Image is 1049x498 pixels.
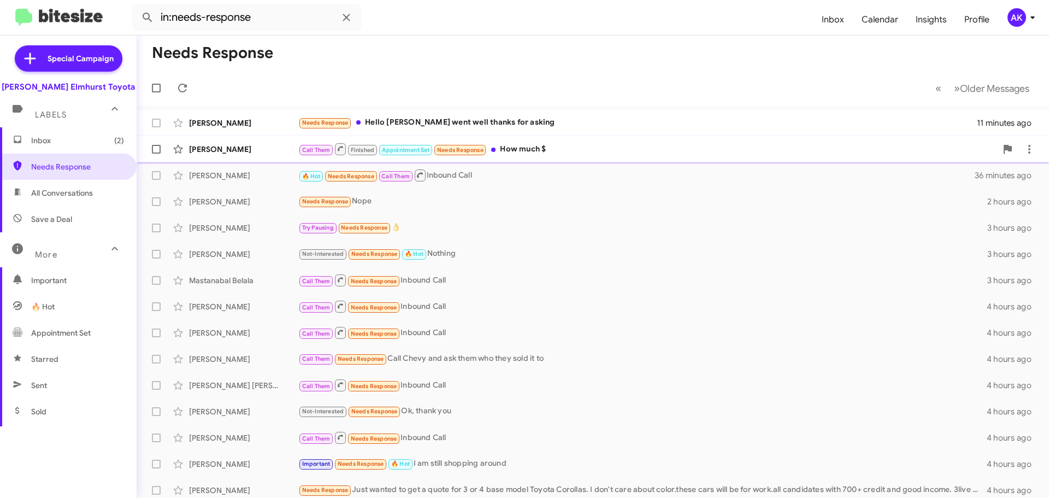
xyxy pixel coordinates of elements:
[975,170,1040,181] div: 36 minutes ago
[189,249,298,260] div: [PERSON_NAME]
[954,81,960,95] span: »
[302,224,334,231] span: Try Pausing
[987,327,1040,338] div: 4 hours ago
[189,432,298,443] div: [PERSON_NAME]
[31,275,124,286] span: Important
[987,301,1040,312] div: 4 hours ago
[189,222,298,233] div: [PERSON_NAME]
[189,196,298,207] div: [PERSON_NAME]
[998,8,1037,27] button: AK
[298,431,987,444] div: Inbound Call
[35,110,67,120] span: Labels
[298,248,987,260] div: Nothing
[381,173,410,180] span: Call Them
[189,144,298,155] div: [PERSON_NAME]
[302,119,349,126] span: Needs Response
[31,214,72,225] span: Save a Deal
[132,4,362,31] input: Search
[298,300,987,313] div: Inbound Call
[189,170,298,181] div: [PERSON_NAME]
[189,275,298,286] div: Mastanabal Belala
[35,250,57,260] span: More
[298,142,997,156] div: How much $
[298,195,987,208] div: Nope
[302,330,331,337] span: Call Them
[929,77,1036,99] nav: Page navigation example
[189,118,298,128] div: [PERSON_NAME]
[189,406,298,417] div: [PERSON_NAME]
[328,173,374,180] span: Needs Response
[987,249,1040,260] div: 3 hours ago
[2,81,135,92] div: [PERSON_NAME] Elmhurst Toyota
[302,460,331,467] span: Important
[298,378,987,392] div: Inbound Call
[298,116,977,129] div: Hello [PERSON_NAME] went well thanks for asking
[31,135,124,146] span: Inbox
[341,224,387,231] span: Needs Response
[31,406,46,417] span: Sold
[351,435,397,442] span: Needs Response
[977,118,1040,128] div: 11 minutes ago
[351,330,397,337] span: Needs Response
[391,460,410,467] span: 🔥 Hot
[302,304,331,311] span: Call Them
[189,327,298,338] div: [PERSON_NAME]
[338,460,384,467] span: Needs Response
[935,81,941,95] span: «
[298,353,987,365] div: Call Chevy and ask them who they sold it to
[114,135,124,146] span: (2)
[189,354,298,365] div: [PERSON_NAME]
[987,459,1040,470] div: 4 hours ago
[298,484,987,496] div: Just wanted to get a quote for 3 or 4 base model Toyota Corollas. I don't care about color.these ...
[987,354,1040,365] div: 4 hours ago
[189,485,298,496] div: [PERSON_NAME]
[302,383,331,390] span: Call Them
[189,301,298,312] div: [PERSON_NAME]
[31,188,93,198] span: All Conversations
[302,435,331,442] span: Call Them
[338,355,384,362] span: Needs Response
[298,168,975,182] div: Inbound Call
[437,147,484,154] span: Needs Response
[48,53,114,64] span: Special Campaign
[351,383,397,390] span: Needs Response
[298,221,987,234] div: 👌
[351,278,397,285] span: Needs Response
[31,380,47,391] span: Sent
[302,147,331,154] span: Call Them
[298,326,987,339] div: Inbound Call
[31,301,55,312] span: 🔥 Hot
[987,275,1040,286] div: 3 hours ago
[987,222,1040,233] div: 3 hours ago
[987,196,1040,207] div: 2 hours ago
[302,408,344,415] span: Not-Interested
[15,45,122,72] a: Special Campaign
[351,304,397,311] span: Needs Response
[956,4,998,36] a: Profile
[298,458,987,470] div: I am still shopping around
[947,77,1036,99] button: Next
[31,327,91,338] span: Appointment Set
[853,4,907,36] a: Calendar
[298,273,987,287] div: Inbound Call
[907,4,956,36] a: Insights
[189,459,298,470] div: [PERSON_NAME]
[31,354,58,365] span: Starred
[302,173,321,180] span: 🔥 Hot
[987,485,1040,496] div: 4 hours ago
[813,4,853,36] a: Inbox
[929,77,948,99] button: Previous
[351,250,398,257] span: Needs Response
[152,44,273,62] h1: Needs Response
[302,355,331,362] span: Call Them
[987,432,1040,443] div: 4 hours ago
[405,250,423,257] span: 🔥 Hot
[987,380,1040,391] div: 4 hours ago
[351,147,375,154] span: Finished
[189,380,298,391] div: [PERSON_NAME] [PERSON_NAME]
[960,83,1029,95] span: Older Messages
